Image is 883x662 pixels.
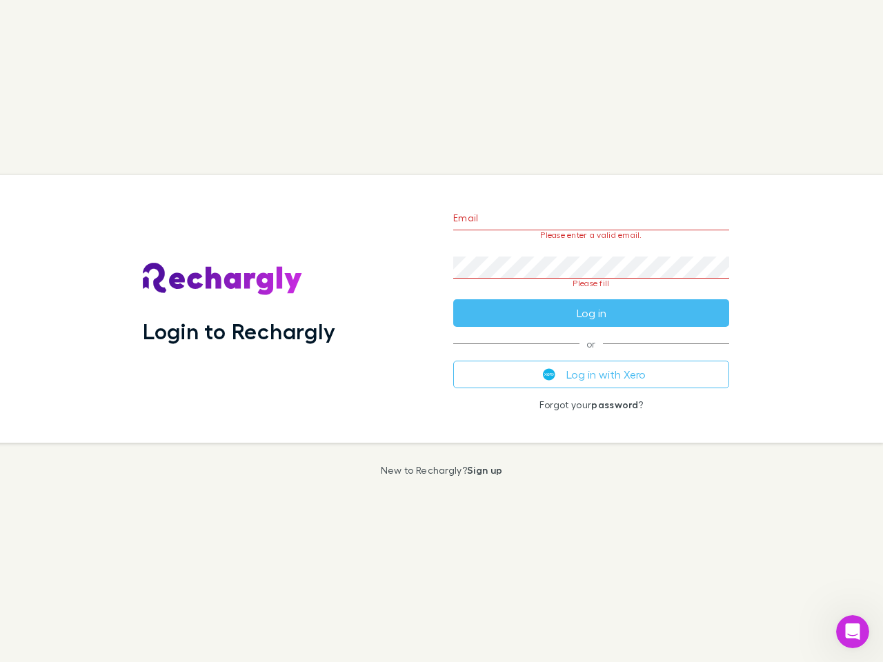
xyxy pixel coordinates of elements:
[143,263,303,296] img: Rechargly's Logo
[591,399,638,410] a: password
[543,368,555,381] img: Xero's logo
[453,361,729,388] button: Log in with Xero
[453,230,729,240] p: Please enter a valid email.
[453,299,729,327] button: Log in
[381,465,503,476] p: New to Rechargly?
[467,464,502,476] a: Sign up
[143,318,335,344] h1: Login to Rechargly
[836,615,869,648] iframe: Intercom live chat
[453,279,729,288] p: Please fill
[453,399,729,410] p: Forgot your ?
